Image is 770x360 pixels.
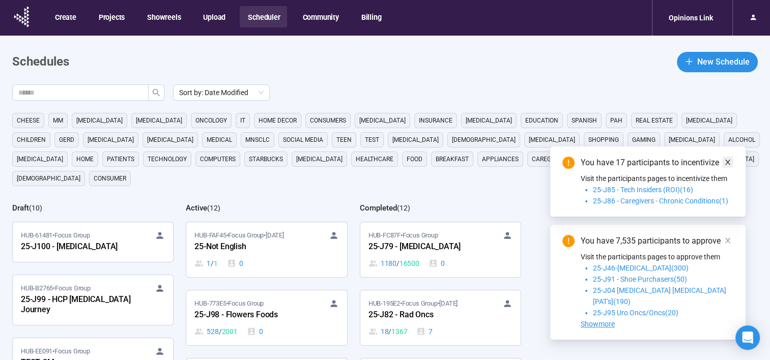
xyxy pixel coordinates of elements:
[562,235,575,247] span: exclamation-circle
[593,309,678,317] span: 25-J95 Uro Oncs/Oncs(20)
[152,88,160,97] span: search
[91,6,132,27] button: Projects
[13,222,173,262] a: HUB-61481•Focus Group25-J100 - [MEDICAL_DATA]
[439,299,458,307] time: [DATE]
[632,135,655,145] span: gaming
[21,283,91,293] span: HUB-B2765 • Focus Group
[593,197,728,205] span: 25-J86 - Caregivers - Chronic Conditions(1)
[186,222,347,277] a: HUB-FAF45•Focus Group•[DATE]25-Not English1 / 10
[195,115,227,126] span: oncology
[21,241,133,254] div: 25-J100 - [MEDICAL_DATA]
[222,326,238,337] span: 2001
[107,154,134,164] span: Patients
[353,6,389,27] button: Billing
[388,326,391,337] span: /
[562,157,575,169] span: exclamation-circle
[136,115,182,126] span: [MEDICAL_DATA]
[724,237,731,244] span: close
[360,203,397,213] h2: Completed
[581,235,733,247] div: You have 7,535 participants to approve
[663,8,719,27] div: Opinions Link
[148,84,164,101] button: search
[17,135,46,145] span: children
[728,135,755,145] span: alcohol
[21,230,90,241] span: HUB-61481 • Focus Group
[572,115,597,126] span: Spanish
[419,115,452,126] span: Insurance
[581,157,733,169] div: You have 17 participants to incentivize
[194,326,237,337] div: 528
[194,298,264,309] span: HUB-773E5 • Focus Group
[249,154,283,164] span: starbucks
[368,326,408,337] div: 18
[396,258,400,269] span: /
[365,135,379,145] span: Test
[21,293,133,317] div: 25-J99 - HCP [MEDICAL_DATA] Journey
[12,203,29,213] h2: Draft
[400,258,419,269] span: 16500
[240,115,245,126] span: it
[356,154,393,164] span: healthcare
[211,258,214,269] span: /
[669,135,715,145] span: [MEDICAL_DATA]
[360,222,521,277] a: HUB-FC87F•Focus Group25-J79 - [MEDICAL_DATA]1180 / 165000
[581,173,733,184] p: Visit the participants pages to incentivize them
[47,6,83,27] button: Create
[194,309,306,322] div: 25-J98 - Flowers Foods
[207,204,220,212] span: ( 12 )
[593,186,693,194] span: 25-J85 - Tech Insiders (ROI)(16)
[194,241,306,254] div: 25-Not English
[677,52,758,72] button: plusNew Schedule
[532,154,567,164] span: caregivers
[636,115,673,126] span: real estate
[529,135,575,145] span: [MEDICAL_DATA]
[360,290,521,345] a: HUB-195E2•Focus Group•[DATE]25-J82 - Rad Oncs18 / 13677
[429,258,445,269] div: 0
[76,115,123,126] span: [MEDICAL_DATA]
[368,230,438,241] span: HUB-FC87F • Focus Group
[593,264,689,272] span: 25-J46-[MEDICAL_DATA](300)
[186,290,347,345] a: HUB-773E5•Focus Group25-J98 - Flowers Foods528 / 20010
[368,258,419,269] div: 1180
[392,135,439,145] span: [MEDICAL_DATA]
[245,135,270,145] span: mnsclc
[685,57,693,66] span: plus
[200,154,236,164] span: computers
[247,326,263,337] div: 0
[227,258,243,269] div: 0
[336,135,352,145] span: Teen
[735,325,760,350] div: Open Intercom Messenger
[17,154,63,164] span: [MEDICAL_DATA]
[147,135,193,145] span: [MEDICAL_DATA]
[294,6,346,27] button: Community
[452,135,516,145] span: [DEMOGRAPHIC_DATA]
[283,135,323,145] span: social media
[686,115,732,126] span: [MEDICAL_DATA]
[593,286,726,306] span: 25-J04 [MEDICAL_DATA] [MEDICAL_DATA] [PAT's](190)
[593,275,687,283] span: 25-J91 - Shoe Purchasers(50)
[610,115,622,126] span: PAH
[94,173,126,184] span: consumer
[207,135,232,145] span: medical
[139,6,188,27] button: Showreels
[17,173,80,184] span: [DEMOGRAPHIC_DATA]
[194,258,217,269] div: 1
[482,154,519,164] span: appliances
[13,275,173,325] a: HUB-B2765•Focus Group25-J99 - HCP [MEDICAL_DATA] Journey
[59,135,74,145] span: GERD
[697,55,750,68] span: New Schedule
[21,346,90,356] span: HUB-EE091 • Focus Group
[588,135,619,145] span: shopping
[194,230,283,241] span: HUB-FAF45 • Focus Group •
[391,326,407,337] span: 1367
[12,52,69,72] h1: Schedules
[195,6,233,27] button: Upload
[724,159,731,166] span: close
[76,154,94,164] span: home
[53,115,63,126] span: MM
[407,154,422,164] span: Food
[186,203,207,213] h2: Active
[148,154,187,164] span: technology
[219,326,222,337] span: /
[179,85,264,100] span: Sort by: Date Modified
